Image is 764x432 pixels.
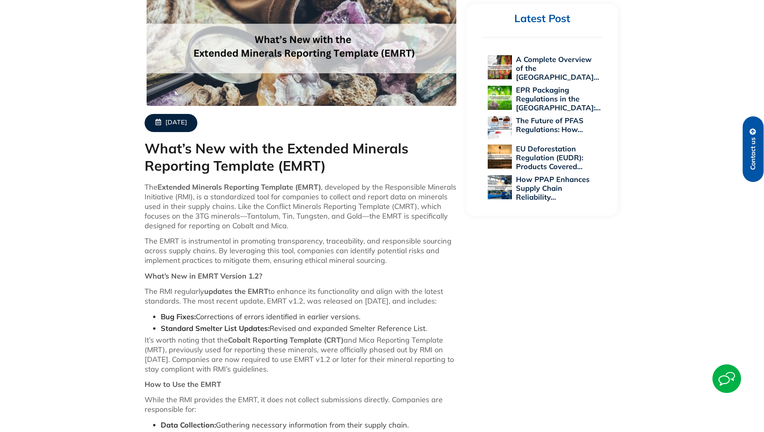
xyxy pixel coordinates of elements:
a: The Future of PFAS Regulations: How… [516,116,584,134]
strong: What’s New in EMRT Version 1.2? [145,271,262,281]
strong: Cobalt Reporting Template (CRT) [228,335,344,345]
p: While the RMI provides the EMRT, it does not collect submissions directly. Companies are responsi... [145,395,459,414]
img: Start Chat [712,364,741,393]
a: EU Deforestation Regulation (EUDR): Products Covered… [516,144,583,171]
p: The EMRT is instrumental in promoting transparency, traceability, and responsible sourcing across... [145,236,459,265]
p: The , developed by the Responsible Minerals Initiative (RMI), is a standardized tool for companie... [145,182,459,231]
img: A Complete Overview of the EU Personal Protective Equipment Regulation 2016/425 [488,55,512,79]
a: A Complete Overview of the [GEOGRAPHIC_DATA]… [516,55,599,82]
span: [DATE] [166,119,187,127]
img: The Future of PFAS Regulations: How 2025 Will Reshape Global Supply Chains [488,116,512,141]
strong: Data Collection: [161,420,216,430]
li: Gathering necessary information from their supply chain. [161,420,459,430]
strong: Bug Fixes: [161,312,196,321]
a: EPR Packaging Regulations in the [GEOGRAPHIC_DATA]:… [516,85,600,112]
h1: What’s New with the Extended Minerals Reporting Template (EMRT) [145,140,459,174]
span: Contact us [750,137,757,170]
a: How PPAP Enhances Supply Chain Reliability… [516,175,590,202]
a: Contact us [743,116,764,182]
strong: Standard Smelter List Updates: [161,324,269,333]
a: [DATE] [145,114,197,132]
img: EPR Packaging Regulations in the US: A 2025 Compliance Perspective [488,86,512,110]
p: It’s worth noting that the and Mica Reporting Template (MRT), previously used for reporting these... [145,335,459,374]
strong: How to Use the EMRT [145,380,221,389]
li: Revised and expanded Smelter Reference List. [161,324,459,333]
strong: Extended Minerals Reporting Template (EMRT) [157,182,321,192]
strong: updates the EMRT [204,287,268,296]
h2: Latest Post [482,12,603,25]
li: Corrections of errors identified in earlier versions. [161,312,459,322]
img: How PPAP Enhances Supply Chain Reliability Across Global Industries [488,175,512,199]
img: EU Deforestation Regulation (EUDR): Products Covered and Compliance Essentials [488,145,512,169]
p: The RMI regularly to enhance its functionality and align with the latest standards. The most rece... [145,287,459,306]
